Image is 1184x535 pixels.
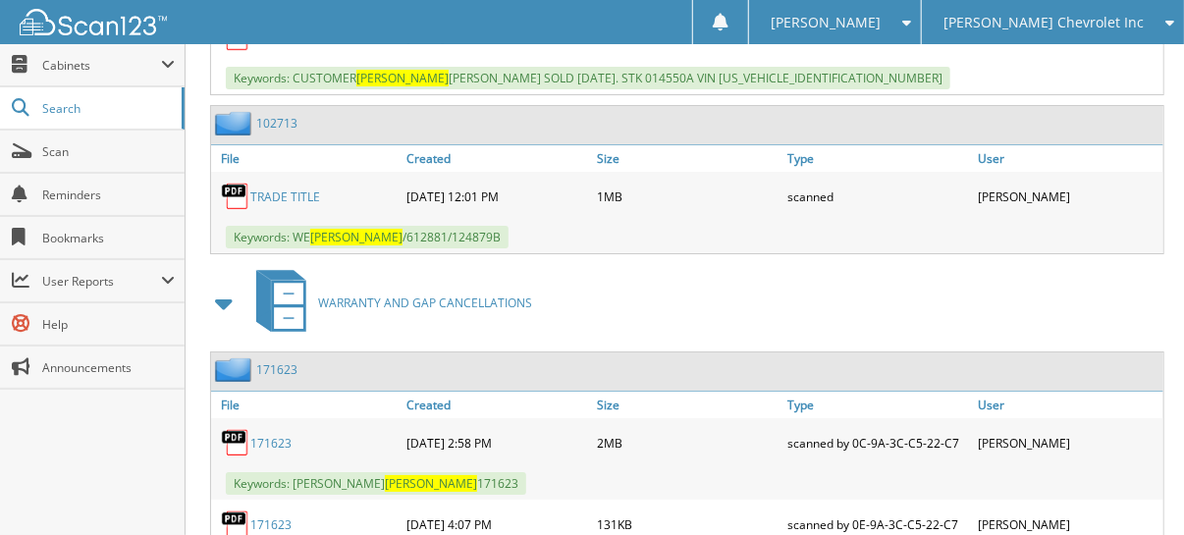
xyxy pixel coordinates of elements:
span: Search [42,100,172,117]
div: 2MB [592,423,782,462]
a: File [211,392,402,418]
a: 171623 [250,516,292,533]
div: [DATE] 2:58 PM [402,423,592,462]
a: 102713 [256,115,297,132]
img: PDF.png [221,428,250,457]
div: [DATE] 12:01 PM [402,177,592,216]
span: Bookmarks [42,230,175,246]
span: [PERSON_NAME] Chevrolet Inc [943,17,1144,28]
span: [PERSON_NAME] [310,229,403,245]
span: Reminders [42,187,175,203]
a: Size [592,392,782,418]
a: User [973,145,1163,172]
img: folder2.png [215,111,256,135]
div: scanned by 0C-9A-3C-C5-22-C7 [782,423,973,462]
a: File [211,145,402,172]
a: 171623 [256,361,297,378]
span: Cabinets [42,57,161,74]
iframe: Chat Widget [1086,441,1184,535]
a: 171623 [250,435,292,452]
span: [PERSON_NAME] [385,475,477,492]
a: Created [402,392,592,418]
span: Announcements [42,359,175,376]
a: Size [592,145,782,172]
span: WARRANTY AND GAP CANCELLATIONS [318,294,532,311]
img: scan123-logo-white.svg [20,9,167,35]
img: folder2.png [215,357,256,382]
span: [PERSON_NAME] [771,17,881,28]
img: PDF.png [221,182,250,211]
div: [PERSON_NAME] [973,423,1163,462]
span: Keywords: CUSTOMER [PERSON_NAME] SOLD [DATE]. STK 014550A VIN [US_VEHICLE_IDENTIFICATION_NUMBER] [226,67,950,89]
a: Type [782,392,973,418]
span: Help [42,316,175,333]
span: [PERSON_NAME] [356,70,449,86]
a: User [973,392,1163,418]
a: Created [402,145,592,172]
div: scanned [782,177,973,216]
div: 1MB [592,177,782,216]
a: TRADE TITLE [250,188,320,205]
span: User Reports [42,273,161,290]
div: [PERSON_NAME] [973,177,1163,216]
span: Scan [42,143,175,160]
span: Keywords: [PERSON_NAME] 171623 [226,472,526,495]
a: Type [782,145,973,172]
span: Keywords: WE /612881/124879B [226,226,509,248]
a: WARRANTY AND GAP CANCELLATIONS [244,264,532,342]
